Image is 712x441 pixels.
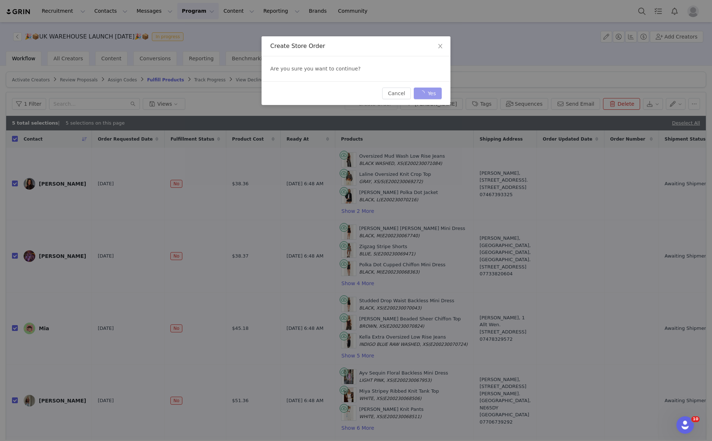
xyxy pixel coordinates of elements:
[430,36,450,57] button: Close
[270,42,442,50] div: Create Store Order
[262,56,450,81] div: Are you sure you want to continue?
[382,88,411,99] button: Cancel
[691,416,700,422] span: 10
[676,416,694,434] iframe: Intercom live chat
[437,43,443,49] i: icon: close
